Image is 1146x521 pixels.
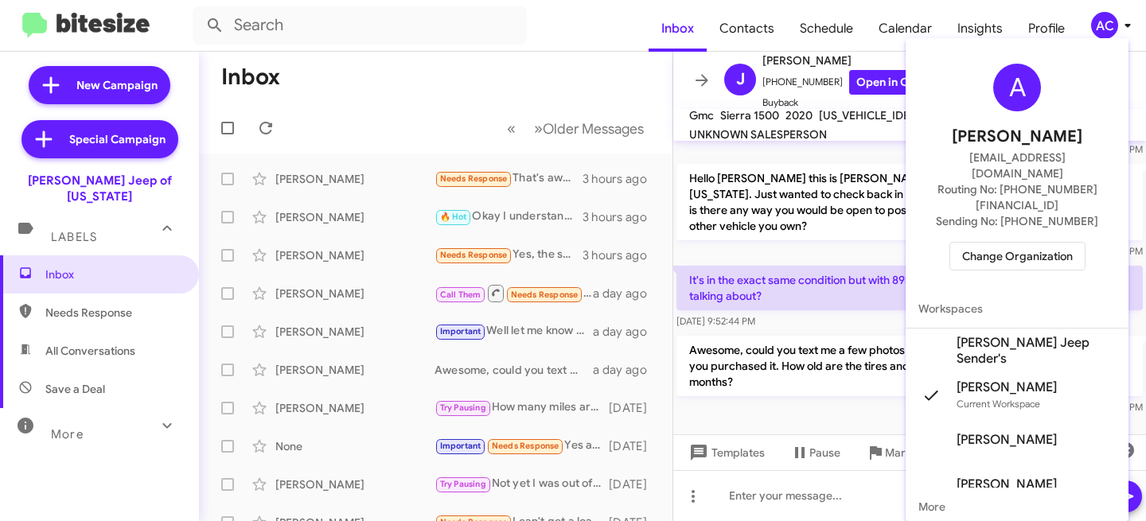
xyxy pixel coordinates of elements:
span: [EMAIL_ADDRESS][DOMAIN_NAME] [925,150,1109,181]
span: [PERSON_NAME] Jeep Sender's [957,335,1116,367]
span: Current Workspace [957,398,1040,410]
span: [PERSON_NAME] [957,476,1057,492]
span: Routing No: [PHONE_NUMBER][FINANCIAL_ID] [925,181,1109,213]
span: Sending No: [PHONE_NUMBER] [936,213,1098,229]
button: Change Organization [949,242,1086,270]
div: A [993,64,1041,111]
span: Change Organization [962,243,1073,270]
span: [PERSON_NAME] [957,379,1057,395]
span: [PERSON_NAME] [952,124,1082,150]
span: Workspaces [906,290,1128,328]
span: [PERSON_NAME] [957,432,1057,448]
